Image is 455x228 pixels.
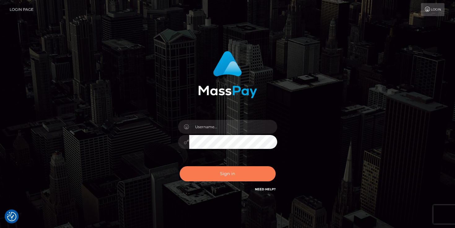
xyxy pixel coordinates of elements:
[7,212,16,221] button: Consent Preferences
[198,51,257,98] img: MassPay Login
[7,212,16,221] img: Revisit consent button
[255,187,276,191] a: Need Help?
[421,3,444,16] a: Login
[10,3,33,16] a: Login Page
[180,166,276,181] button: Sign in
[189,120,277,134] input: Username...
